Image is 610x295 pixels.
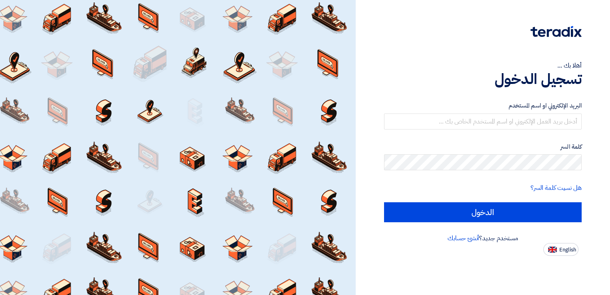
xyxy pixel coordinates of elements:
[531,183,582,193] a: هل نسيت كلمة السر؟
[384,70,582,88] h1: تسجيل الدخول
[384,202,582,222] input: الدخول
[531,26,582,37] img: Teradix logo
[384,101,582,110] label: البريد الإلكتروني او اسم المستخدم
[384,61,582,70] div: أهلا بك ...
[384,233,582,243] div: مستخدم جديد؟
[548,247,557,253] img: en-US.png
[384,142,582,151] label: كلمة السر
[543,243,578,256] button: English
[384,114,582,130] input: أدخل بريد العمل الإلكتروني او اسم المستخدم الخاص بك ...
[448,233,479,243] a: أنشئ حسابك
[559,247,576,253] span: English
